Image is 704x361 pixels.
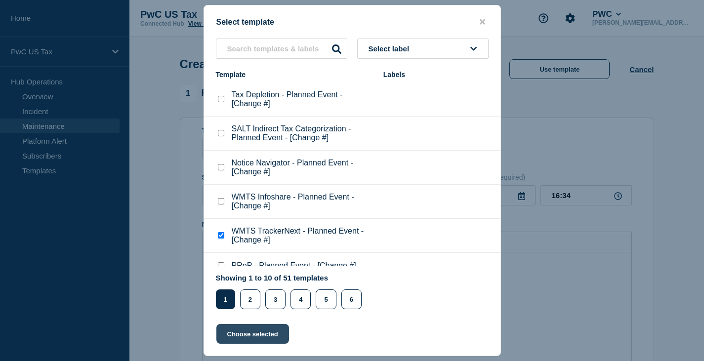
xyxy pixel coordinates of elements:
button: 3 [265,289,286,309]
input: Notice Navigator - Planned Event - [Change #] checkbox [218,164,224,170]
input: WMTS Infoshare - Planned Event - [Change #] checkbox [218,198,224,204]
button: 6 [341,289,362,309]
p: Notice Navigator - Planned Event - [Change #] [232,159,373,176]
input: SALT Indirect Tax Categorization - Planned Event - [Change #] checkbox [218,130,224,136]
p: WMTS TrackerNext - Planned Event - [Change #] [232,227,373,244]
button: 2 [240,289,260,309]
button: Choose selected [216,324,289,344]
p: Showing 1 to 10 of 51 templates [216,274,367,282]
input: Tax Depletion - Planned Event - [Change #] checkbox [218,96,224,102]
button: Select label [357,39,489,59]
input: PReP - Planned Event - [Change #] checkbox [218,262,224,269]
button: close button [477,17,488,27]
input: WMTS TrackerNext - Planned Event - [Change #] checkbox [218,232,224,239]
button: 4 [290,289,311,309]
div: Labels [383,71,489,79]
input: Search templates & labels [216,39,347,59]
div: Template [216,71,373,79]
div: Select template [204,17,500,27]
button: 1 [216,289,235,309]
p: Tax Depletion - Planned Event - [Change #] [232,90,373,108]
p: WMTS Infoshare - Planned Event - [Change #] [232,193,373,210]
p: SALT Indirect Tax Categorization - Planned Event - [Change #] [232,124,373,142]
p: PReP - Planned Event - [Change #] [232,261,356,270]
span: Select label [369,44,414,53]
button: 5 [316,289,336,309]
